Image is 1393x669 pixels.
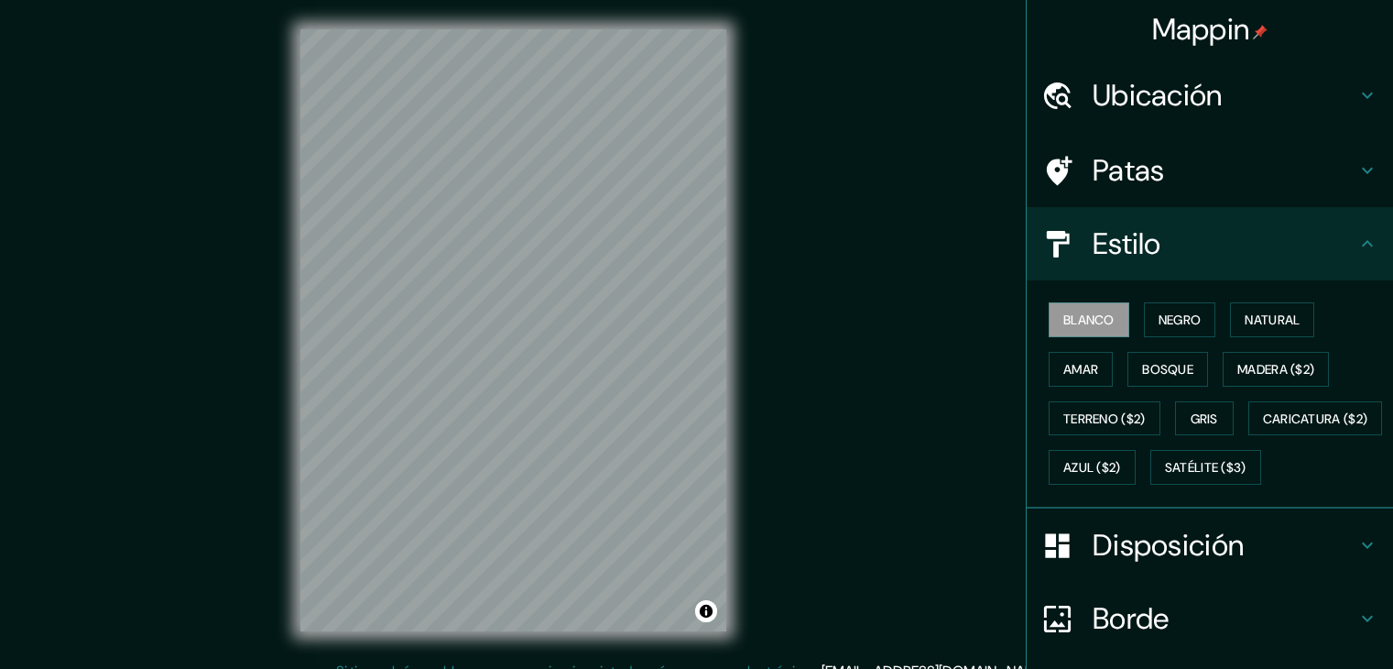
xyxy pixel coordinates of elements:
font: Patas [1093,151,1165,190]
font: Borde [1093,599,1170,638]
iframe: Lanzador de widgets de ayuda [1230,598,1373,649]
button: Bosque [1127,352,1208,387]
div: Patas [1027,134,1393,207]
font: Caricatura ($2) [1263,411,1368,427]
div: Ubicación [1027,59,1393,132]
button: Amar [1049,352,1113,387]
button: Satélite ($3) [1150,450,1261,485]
font: Azul ($2) [1063,460,1121,477]
font: Natural [1245,312,1300,328]
font: Terreno ($2) [1063,411,1146,427]
button: Natural [1230,302,1314,337]
font: Satélite ($3) [1165,460,1246,477]
div: Estilo [1027,207,1393,280]
button: Caricatura ($2) [1248,401,1383,436]
button: Madera ($2) [1223,352,1329,387]
img: pin-icon.png [1253,25,1268,39]
button: Azul ($2) [1049,450,1136,485]
font: Blanco [1063,312,1115,328]
button: Gris [1175,401,1234,436]
div: Disposición [1027,509,1393,582]
font: Estilo [1093,225,1161,263]
font: Bosque [1142,361,1193,378]
font: Disposición [1093,526,1244,565]
font: Ubicación [1093,76,1223,115]
button: Terreno ($2) [1049,401,1160,436]
button: Negro [1144,302,1216,337]
font: Negro [1159,312,1202,328]
font: Gris [1191,411,1218,427]
button: Activar o desactivar atribución [695,600,717,622]
canvas: Mapa [300,29,726,631]
button: Blanco [1049,302,1129,337]
div: Borde [1027,582,1393,655]
font: Madera ($2) [1237,361,1314,378]
font: Amar [1063,361,1098,378]
font: Mappin [1152,10,1250,49]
